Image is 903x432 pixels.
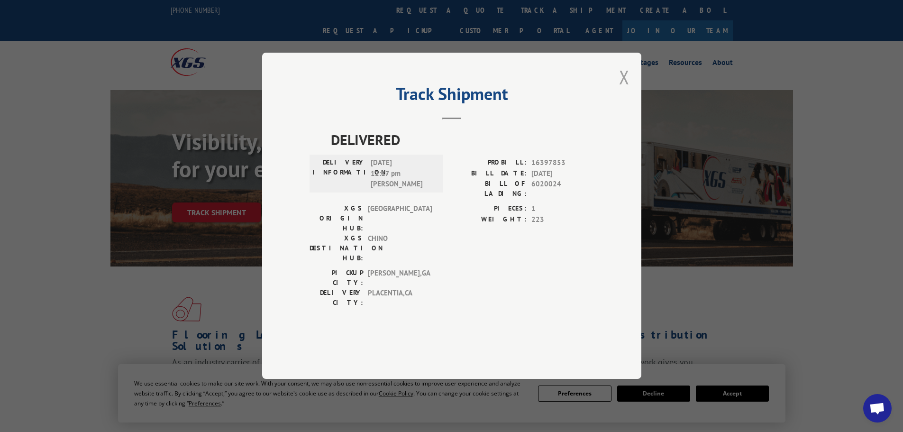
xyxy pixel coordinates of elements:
[312,158,366,190] label: DELIVERY INFORMATION:
[310,87,594,105] h2: Track Shipment
[531,204,594,215] span: 1
[310,204,363,234] label: XGS ORIGIN HUB:
[531,179,594,199] span: 6020024
[371,158,435,190] span: [DATE] 12:17 pm [PERSON_NAME]
[310,288,363,308] label: DELIVERY CITY:
[863,394,892,423] div: Open chat
[368,288,432,308] span: PLACENTIA , CA
[310,268,363,288] label: PICKUP CITY:
[331,129,594,151] span: DELIVERED
[452,214,527,225] label: WEIGHT:
[452,204,527,215] label: PIECES:
[310,234,363,264] label: XGS DESTINATION HUB:
[368,268,432,288] span: [PERSON_NAME] , GA
[368,204,432,234] span: [GEOGRAPHIC_DATA]
[452,179,527,199] label: BILL OF LADING:
[531,158,594,169] span: 16397853
[368,234,432,264] span: CHINO
[452,168,527,179] label: BILL DATE:
[531,214,594,225] span: 223
[531,168,594,179] span: [DATE]
[452,158,527,169] label: PROBILL:
[619,64,629,90] button: Close modal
